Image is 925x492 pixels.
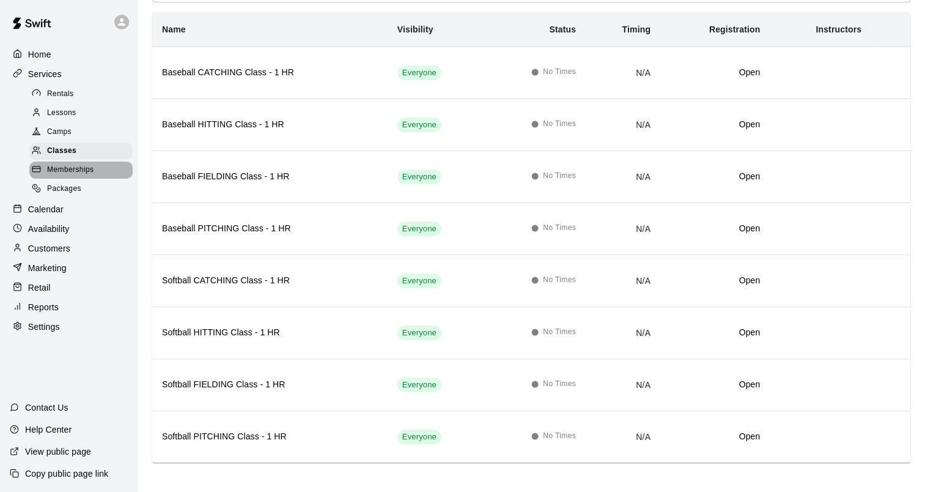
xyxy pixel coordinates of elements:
[29,180,138,199] a: Packages
[10,239,128,258] a: Customers
[543,274,576,286] span: No Times
[586,255,660,307] td: N/A
[670,430,760,444] h6: Open
[29,103,138,122] a: Lessons
[28,223,70,235] p: Availability
[25,401,68,414] p: Contact Us
[29,161,138,180] a: Memberships
[29,143,133,160] div: Classes
[162,326,378,340] h6: Softball HITTING Class - 1 HR
[47,126,72,138] span: Camps
[670,118,760,132] h6: Open
[397,430,441,444] div: This service is visible to all of your customers
[10,259,128,277] div: Marketing
[586,47,660,99] td: N/A
[543,222,576,234] span: No Times
[397,171,441,183] span: Everyone
[816,24,861,34] b: Instructors
[670,66,760,80] h6: Open
[622,24,650,34] b: Timing
[28,281,51,294] p: Retail
[543,326,576,338] span: No Times
[397,223,441,235] span: Everyone
[10,65,128,83] a: Services
[162,118,378,132] h6: Baseball HITTING Class - 1 HR
[25,445,91,458] p: View public page
[397,327,441,339] span: Everyone
[29,124,133,141] div: Camps
[29,105,133,122] div: Lessons
[397,326,441,340] div: This service is visible to all of your customers
[25,468,108,480] p: Copy public page link
[670,326,760,340] h6: Open
[397,67,441,79] span: Everyone
[29,84,138,103] a: Rentals
[28,242,70,255] p: Customers
[29,86,133,103] div: Rentals
[28,68,62,80] p: Services
[543,170,576,182] span: No Times
[397,119,441,131] span: Everyone
[586,99,660,151] td: N/A
[543,118,576,130] span: No Times
[28,262,67,274] p: Marketing
[397,65,441,80] div: This service is visible to all of your customers
[397,431,441,443] span: Everyone
[586,151,660,203] td: N/A
[670,378,760,392] h6: Open
[586,411,660,463] td: N/A
[670,170,760,184] h6: Open
[10,318,128,336] a: Settings
[47,164,94,176] span: Memberships
[47,88,74,100] span: Rentals
[10,278,128,297] a: Retail
[397,275,441,287] span: Everyone
[29,181,133,198] div: Packages
[28,321,60,333] p: Settings
[397,117,441,132] div: This service is visible to all of your customers
[670,274,760,288] h6: Open
[397,274,441,288] div: This service is visible to all of your customers
[28,301,59,313] p: Reports
[397,222,441,236] div: This service is visible to all of your customers
[152,12,910,463] table: simple table
[10,45,128,64] a: Home
[543,66,576,78] span: No Times
[162,430,378,444] h6: Softball PITCHING Class - 1 HR
[162,66,378,80] h6: Baseball CATCHING Class - 1 HR
[10,220,128,238] a: Availability
[47,107,76,119] span: Lessons
[29,142,138,161] a: Classes
[397,379,441,391] span: Everyone
[670,222,760,236] h6: Open
[29,162,133,179] div: Memberships
[543,378,576,390] span: No Times
[709,24,760,34] b: Registration
[162,274,378,288] h6: Softball CATCHING Class - 1 HR
[25,423,72,436] p: Help Center
[397,378,441,392] div: This service is visible to all of your customers
[586,359,660,411] td: N/A
[10,298,128,316] a: Reports
[162,222,378,236] h6: Baseball PITCHING Class - 1 HR
[29,123,138,142] a: Camps
[162,24,186,34] b: Name
[549,24,576,34] b: Status
[28,203,64,215] p: Calendar
[586,203,660,255] td: N/A
[162,378,378,392] h6: Softball FIELDING Class - 1 HR
[162,170,378,184] h6: Baseball FIELDING Class - 1 HR
[28,48,51,61] p: Home
[47,145,76,157] span: Classes
[10,200,128,218] a: Calendar
[543,430,576,442] span: No Times
[397,24,433,34] b: Visibility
